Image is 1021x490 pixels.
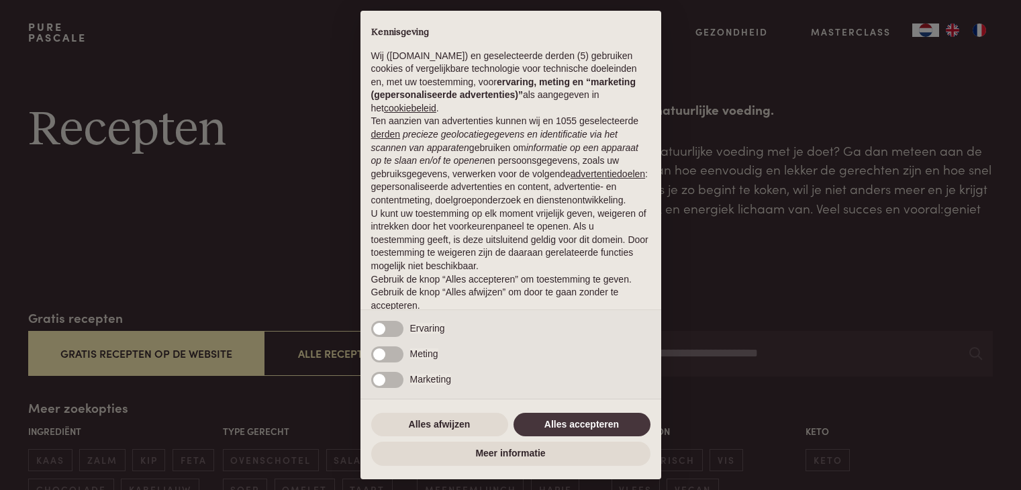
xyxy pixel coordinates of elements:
button: advertentiedoelen [571,168,645,181]
button: Alles accepteren [514,413,650,437]
button: Alles afwijzen [371,413,508,437]
h2: Kennisgeving [371,27,650,39]
p: U kunt uw toestemming op elk moment vrijelijk geven, weigeren of intrekken door het voorkeurenpan... [371,207,650,273]
span: Ervaring [410,323,445,334]
span: Meting [410,348,438,359]
button: derden [371,128,401,142]
button: Meer informatie [371,442,650,466]
p: Ten aanzien van advertenties kunnen wij en 1055 geselecteerde gebruiken om en persoonsgegevens, z... [371,115,650,207]
a: cookiebeleid [384,103,436,113]
span: Marketing [410,374,451,385]
em: informatie op een apparaat op te slaan en/of te openen [371,142,639,166]
strong: ervaring, meting en “marketing (gepersonaliseerde advertenties)” [371,77,636,101]
p: Gebruik de knop “Alles accepteren” om toestemming te geven. Gebruik de knop “Alles afwijzen” om d... [371,273,650,313]
em: precieze geolocatiegegevens en identificatie via het scannen van apparaten [371,129,618,153]
p: Wij ([DOMAIN_NAME]) en geselecteerde derden (5) gebruiken cookies of vergelijkbare technologie vo... [371,50,650,115]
